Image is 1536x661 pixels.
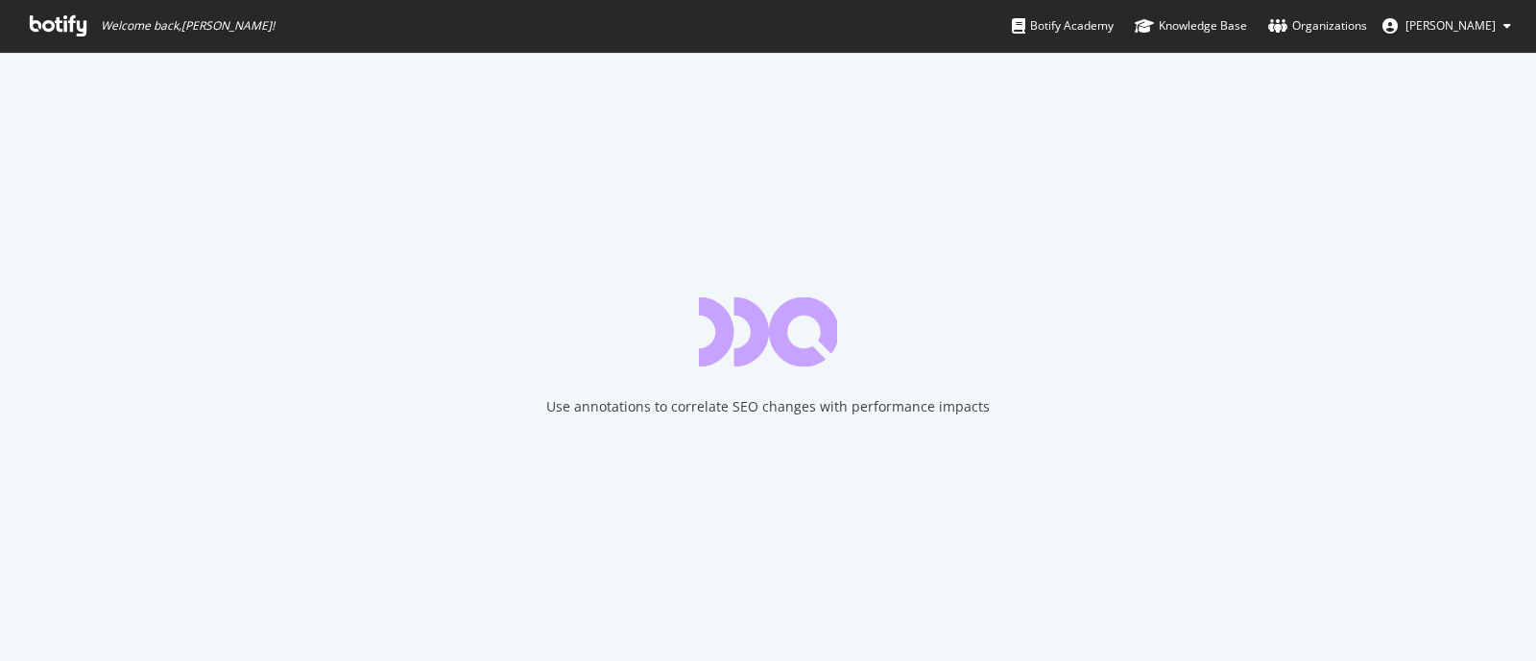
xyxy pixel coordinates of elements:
[1405,17,1496,34] span: Vidhi Jain
[1135,16,1247,35] div: Knowledge Base
[699,297,837,366] div: animation
[1012,16,1114,35] div: Botify Academy
[101,18,275,34] span: Welcome back, [PERSON_NAME] !
[1367,11,1526,41] button: [PERSON_NAME]
[1268,16,1367,35] div: Organizations
[546,397,990,416] div: Use annotations to correlate SEO changes with performance impacts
